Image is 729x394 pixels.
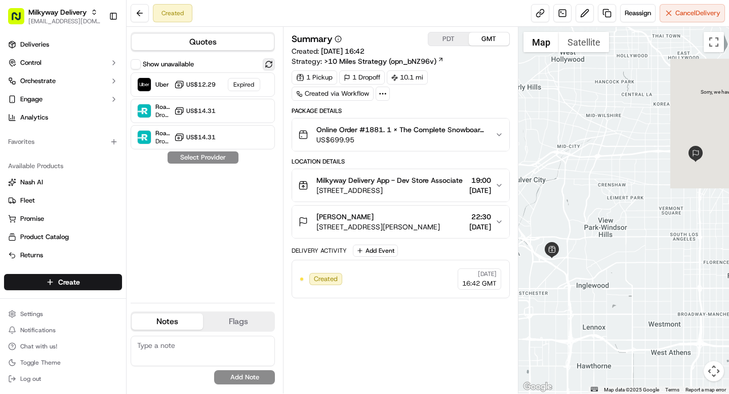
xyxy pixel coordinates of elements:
button: Add Event [353,245,398,257]
img: Roadie (P2P) [138,104,151,117]
span: US$12.29 [186,81,216,89]
p: Welcome 👋 [10,41,184,57]
a: Nash AI [8,178,118,187]
img: Roadie Rush (P2P) [138,131,151,144]
span: Knowledge Base [20,147,77,157]
img: 1736555255976-a54dd68f-1ca7-489b-9aae-adbdc363a1c4 [10,97,28,115]
div: 1 Pickup [292,70,337,85]
span: Orchestrate [20,76,56,86]
h3: Summary [292,34,333,44]
a: Report a map error [685,387,726,392]
button: Quotes [132,34,274,50]
a: Promise [8,214,118,223]
button: US$14.31 [174,132,216,142]
input: Got a question? Start typing here... [26,65,182,76]
span: Notifications [20,326,56,334]
div: Available Products [4,158,122,174]
button: Promise [4,211,122,227]
span: [DATE] [478,270,497,278]
span: Product Catalog [20,232,69,242]
button: [EMAIL_ADDRESS][DOMAIN_NAME] [28,17,101,25]
img: Nash [10,10,30,30]
div: 📗 [10,148,18,156]
button: Control [4,55,122,71]
span: Returns [20,251,43,260]
span: 16:42 GMT [462,279,497,288]
button: Start new chat [172,100,184,112]
span: Pylon [101,172,123,179]
button: Settings [4,307,122,321]
div: 10.1 mi [387,70,428,85]
button: Online Order #1881. 1 x The Complete Snowboard - Ice / Medium($699.95)US$699.95 [292,119,509,151]
span: Engage [20,95,43,104]
button: US$14.31 [174,106,216,116]
button: Milkyway Delivery [28,7,87,17]
button: Create [4,274,122,290]
span: [DATE] 16:42 [321,47,364,56]
span: [PERSON_NAME] [316,212,374,222]
a: Open this area in Google Maps (opens a new window) [521,380,554,393]
span: Roadie (P2P) [155,103,170,111]
span: Chat with us! [20,342,57,350]
button: PDT [428,32,469,46]
div: Favorites [4,134,122,150]
a: Powered byPylon [71,171,123,179]
button: Log out [4,372,122,386]
div: 💻 [86,148,94,156]
button: [PERSON_NAME][STREET_ADDRESS][PERSON_NAME]22:30[DATE] [292,206,509,238]
span: Created [314,274,338,284]
span: Cancel Delivery [675,9,720,18]
button: Milkyway Delivery[EMAIL_ADDRESS][DOMAIN_NAME] [4,4,105,28]
span: Create [58,277,80,287]
span: 19:00 [469,175,491,185]
button: Chat with us! [4,339,122,353]
div: Location Details [292,157,509,166]
div: Start new chat [34,97,166,107]
button: Toggle fullscreen view [704,32,724,52]
a: 📗Knowledge Base [6,143,82,161]
span: US$699.95 [316,135,487,145]
span: Promise [20,214,44,223]
span: Settings [20,310,43,318]
span: Nash AI [20,178,43,187]
button: Fleet [4,192,122,209]
span: >10 Miles Strategy (opn_bNZ96v) [324,56,436,66]
a: Fleet [8,196,118,205]
span: Control [20,58,42,67]
span: Reassign [625,9,651,18]
img: Uber [138,78,151,91]
button: Show satellite imagery [559,32,609,52]
span: Map data ©2025 Google [604,387,659,392]
span: Log out [20,375,41,383]
a: Returns [8,251,118,260]
span: Deliveries [20,40,49,49]
button: Engage [4,91,122,107]
span: Analytics [20,113,48,122]
button: Orchestrate [4,73,122,89]
div: Package Details [292,107,509,115]
button: Nash AI [4,174,122,190]
button: Show street map [523,32,559,52]
a: 💻API Documentation [82,143,167,161]
span: Dropoff ETA - [155,137,170,145]
img: Google [521,380,554,393]
a: Created via Workflow [292,87,374,101]
span: Dropoff ETA - [155,111,170,119]
button: Reassign [620,4,656,22]
span: 22:30 [469,212,491,222]
a: Product Catalog [8,232,118,242]
a: Terms (opens in new tab) [665,387,679,392]
span: Roadie Rush (P2P) [155,129,170,137]
span: Online Order #1881. 1 x The Complete Snowboard - Ice / Medium($699.95) [316,125,487,135]
button: Product Catalog [4,229,122,245]
span: US$14.31 [186,107,216,115]
span: [STREET_ADDRESS] [316,185,463,195]
button: Milkyway Delivery App - Dev Store Associate[STREET_ADDRESS]19:00[DATE] [292,169,509,202]
span: Fleet [20,196,35,205]
button: Toggle Theme [4,356,122,370]
span: [STREET_ADDRESS][PERSON_NAME] [316,222,440,232]
span: [DATE] [469,185,491,195]
div: Expired [228,78,260,91]
a: >10 Miles Strategy (opn_bNZ96v) [324,56,444,66]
